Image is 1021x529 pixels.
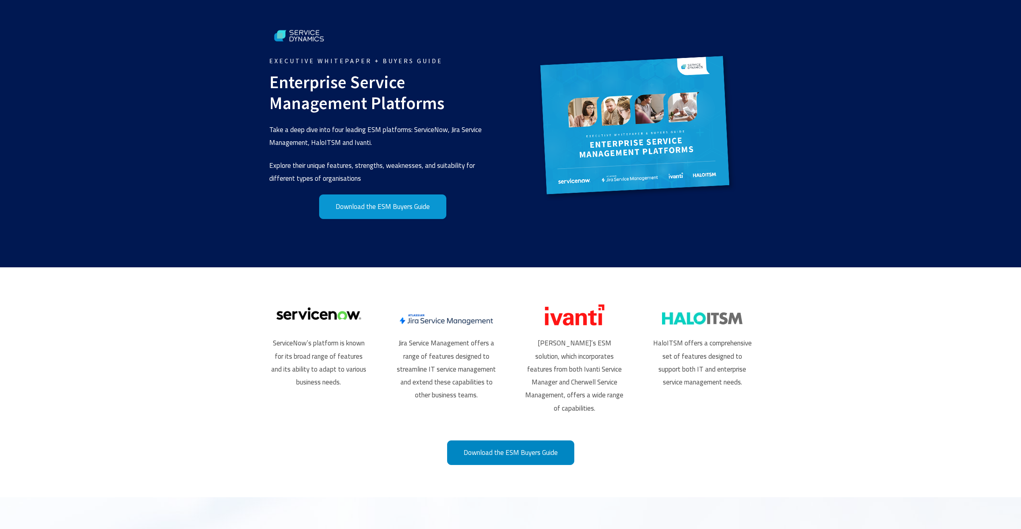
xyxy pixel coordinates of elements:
[397,337,496,401] p: Jira Service Management offers a range of features designed to streamline IT service management a...
[397,310,496,328] img: Atlassian Jira Service Management
[538,54,739,201] img: Enterprise Service Management Buyers Guide
[538,300,611,331] img: Ivanti
[319,194,446,219] a: Download the ESM Buyers Guide
[269,56,496,65] span: EXECUTIVE WHITEPAPER + BUYERS GUIDE
[447,440,574,465] a: Download the ESM Buyers Guide
[269,123,496,149] p: Take a deep dive into four leading ESM platforms: ServiceNow, Jira Service Management, HaloITSM a...
[269,337,368,388] p: ServiceNow’s platform is known for its broad range of features and its ability to adapt to variou...
[269,159,496,185] p: Explore their unique features, strengths, weaknesses, and suitability for different types of orga...
[269,72,496,114] h2: Enterprise Service Management Platforms
[269,24,330,48] img: www.servicedynamics.co.nzhs-fshubfsService Dynamics Logo - White
[269,300,368,328] img: ServiceNow
[525,337,624,415] p: [PERSON_NAME]’s ESM solution, which incorporates features from both Ivanti Service Manager and Ch...
[653,337,752,388] p: HaloITSM offers a comprehensive set of features designed to support both IT and enterprise servic...
[662,312,743,324] img: HaloITSM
